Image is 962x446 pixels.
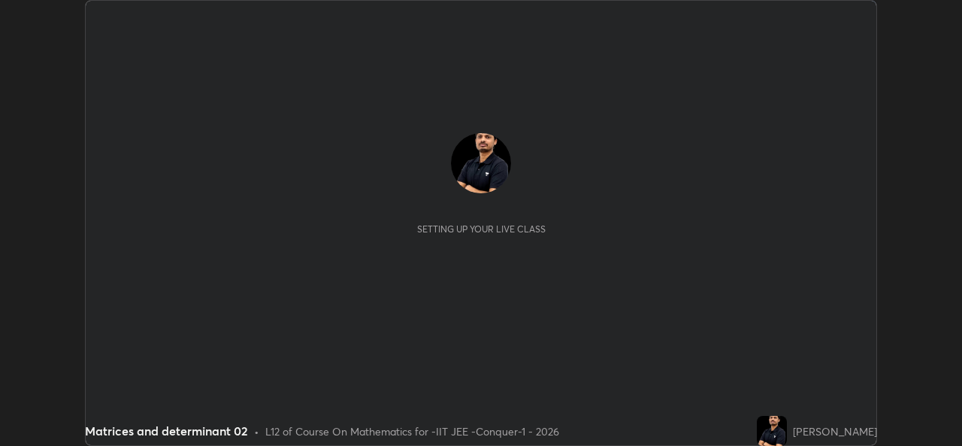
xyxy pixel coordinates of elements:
div: L12 of Course On Mathematics for -IIT JEE -Conquer-1 - 2026 [265,423,559,439]
div: [PERSON_NAME] [793,423,877,439]
img: 735308238763499f9048cdecfa3c01cf.jpg [757,416,787,446]
img: 735308238763499f9048cdecfa3c01cf.jpg [451,133,511,193]
div: • [254,423,259,439]
div: Matrices and determinant 02 [85,422,248,440]
div: Setting up your live class [417,223,546,235]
